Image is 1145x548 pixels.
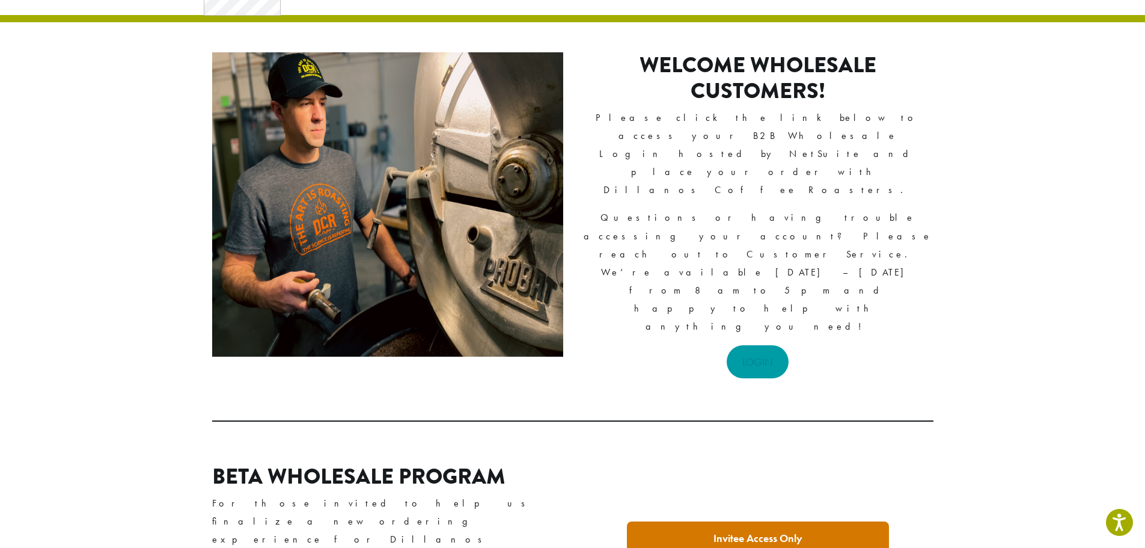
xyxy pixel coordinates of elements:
a: LOGIN [727,345,789,378]
strong: Invitee Access Only [713,531,802,545]
h2: Beta Wholesale Program [212,464,563,490]
h2: Welcome Wholesale Customers! [582,52,933,104]
p: Questions or having trouble accessing your account? Please reach out to Customer Service. We’re a... [582,209,933,336]
p: Please click the link below to access your B2B Wholesale Login hosted by NetSuite and place your ... [582,109,933,199]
